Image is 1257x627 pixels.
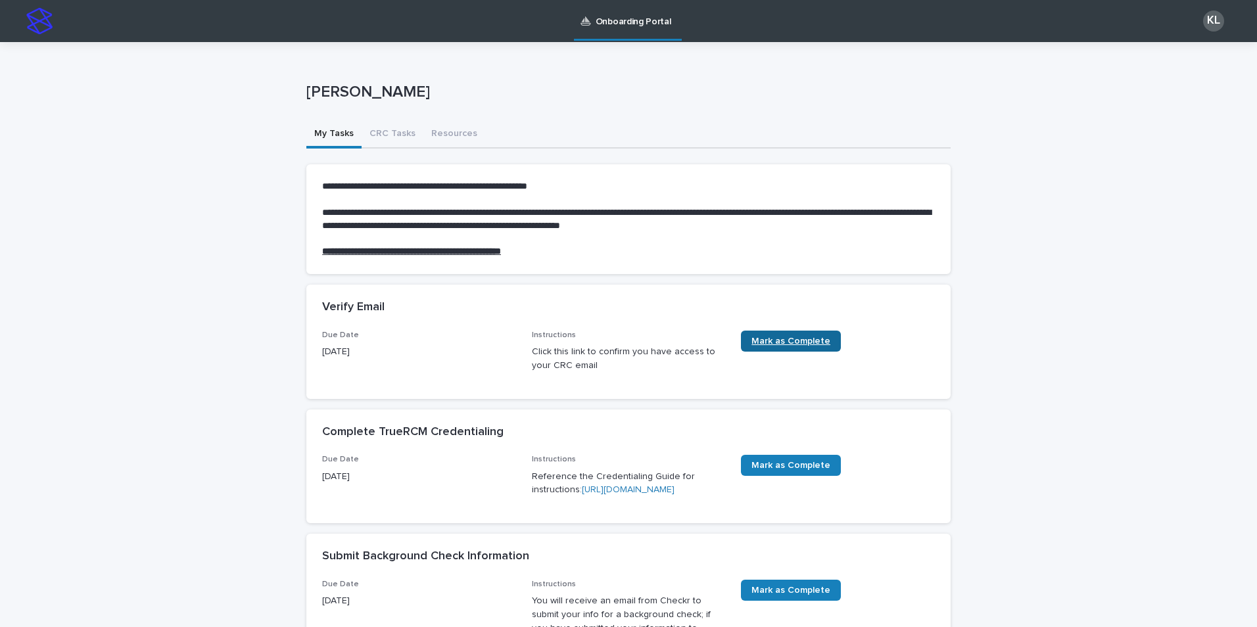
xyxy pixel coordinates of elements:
[322,594,516,608] p: [DATE]
[306,121,362,149] button: My Tasks
[532,470,726,498] p: Reference the Credentialing Guide for instructions:
[322,580,359,588] span: Due Date
[741,331,841,352] a: Mark as Complete
[322,345,516,359] p: [DATE]
[322,300,385,315] h2: Verify Email
[322,470,516,484] p: [DATE]
[26,8,53,34] img: stacker-logo-s-only.png
[532,580,576,588] span: Instructions
[306,83,945,102] p: [PERSON_NAME]
[423,121,485,149] button: Resources
[362,121,423,149] button: CRC Tasks
[532,345,726,373] p: Click this link to confirm you have access to your CRC email
[322,455,359,463] span: Due Date
[532,331,576,339] span: Instructions
[751,586,830,595] span: Mark as Complete
[322,425,504,440] h2: Complete TrueRCM Credentialing
[751,461,830,470] span: Mark as Complete
[741,580,841,601] a: Mark as Complete
[741,455,841,476] a: Mark as Complete
[532,455,576,463] span: Instructions
[582,485,675,494] a: [URL][DOMAIN_NAME]
[322,549,529,564] h2: Submit Background Check Information
[751,337,830,346] span: Mark as Complete
[322,331,359,339] span: Due Date
[1203,11,1224,32] div: KL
